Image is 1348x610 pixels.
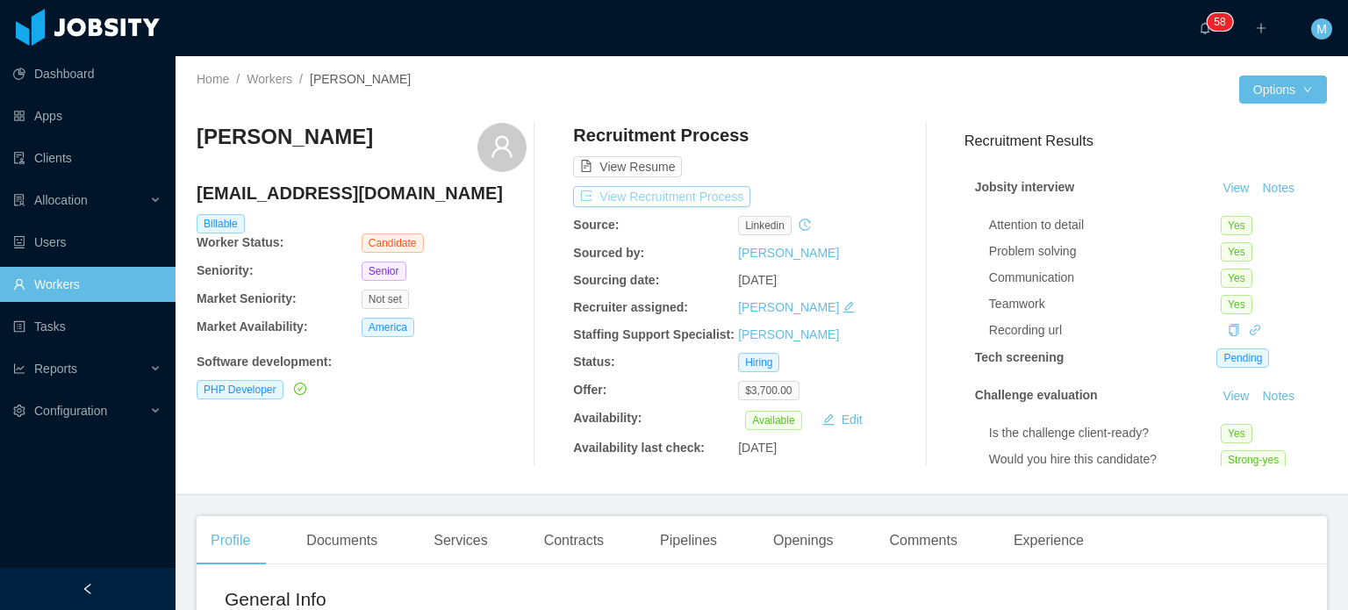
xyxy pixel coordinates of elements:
span: M [1316,18,1327,39]
span: Yes [1221,269,1252,288]
a: icon: appstoreApps [13,98,161,133]
a: icon: pie-chartDashboard [13,56,161,91]
div: Experience [1000,516,1098,565]
div: Recording url [989,321,1221,340]
b: Seniority: [197,263,254,277]
a: icon: robotUsers [13,225,161,260]
b: Availability last check: [573,441,705,455]
h3: Recruitment Results [964,130,1327,152]
div: Is the challenge client-ready? [989,424,1221,442]
span: / [236,72,240,86]
i: icon: plus [1255,22,1267,34]
p: 5 [1214,13,1220,31]
span: Not set [362,290,409,309]
b: Offer: [573,383,606,397]
span: PHP Developer [197,380,283,399]
i: icon: history [799,219,811,231]
a: icon: file-textView Resume [573,160,682,174]
button: icon: editEdit [815,409,870,430]
i: icon: user [490,134,514,159]
i: icon: link [1249,324,1261,336]
span: Senior [362,262,406,281]
span: Yes [1221,242,1252,262]
div: Contracts [530,516,618,565]
span: America [362,318,414,337]
a: icon: exportView Recruitment Process [573,190,750,204]
a: [PERSON_NAME] [738,246,839,260]
div: Attention to detail [989,216,1221,234]
span: Yes [1221,295,1252,314]
a: [PERSON_NAME] [738,327,839,341]
button: icon: file-textView Resume [573,156,682,177]
b: Recruiter assigned: [573,300,688,314]
span: [DATE] [738,273,777,287]
span: Yes [1221,424,1252,443]
div: Openings [759,516,848,565]
i: icon: setting [13,405,25,417]
div: Copy [1228,321,1240,340]
i: icon: check-circle [294,383,306,395]
div: Would you hire this candidate? [989,450,1221,469]
a: Workers [247,72,292,86]
span: [PERSON_NAME] [310,72,411,86]
span: Allocation [34,193,88,207]
span: Yes [1221,216,1252,235]
div: Teamwork [989,295,1221,313]
div: Comments [876,516,972,565]
p: 8 [1220,13,1226,31]
a: icon: userWorkers [13,267,161,302]
i: icon: copy [1228,324,1240,336]
i: icon: line-chart [13,362,25,375]
a: View [1216,389,1255,403]
div: Services [419,516,501,565]
a: View [1216,181,1255,195]
i: icon: solution [13,194,25,206]
b: Staffing Support Specialist: [573,327,735,341]
a: Home [197,72,229,86]
span: linkedin [738,216,792,235]
sup: 58 [1207,13,1232,31]
i: icon: bell [1199,22,1211,34]
b: Worker Status: [197,235,283,249]
button: Optionsicon: down [1239,75,1327,104]
span: Billable [197,214,245,233]
span: Strong-yes [1221,450,1286,470]
strong: Tech screening [975,350,1065,364]
i: icon: edit [842,301,855,313]
span: $3,700.00 [738,381,799,400]
span: Reports [34,362,77,376]
strong: Jobsity interview [975,180,1075,194]
a: icon: profileTasks [13,309,161,344]
button: icon: exportView Recruitment Process [573,186,750,207]
button: Notes [1255,386,1301,407]
a: [PERSON_NAME] [738,300,839,314]
h3: [PERSON_NAME] [197,123,373,151]
div: Documents [292,516,391,565]
b: Sourcing date: [573,273,659,287]
div: Problem solving [989,242,1221,261]
span: Pending [1216,348,1269,368]
b: Source: [573,218,619,232]
a: icon: link [1249,323,1261,337]
button: Notes [1255,178,1301,199]
a: icon: check-circle [290,382,306,396]
span: / [299,72,303,86]
b: Availability: [573,411,642,425]
a: icon: auditClients [13,140,161,176]
b: Software development : [197,355,332,369]
span: Configuration [34,404,107,418]
b: Market Seniority: [197,291,297,305]
div: Profile [197,516,264,565]
b: Sourced by: [573,246,644,260]
span: Candidate [362,233,424,253]
span: [DATE] [738,441,777,455]
b: Market Availability: [197,319,308,334]
div: Pipelines [646,516,731,565]
h4: [EMAIL_ADDRESS][DOMAIN_NAME] [197,181,527,205]
div: Communication [989,269,1221,287]
strong: Challenge evaluation [975,388,1098,402]
b: Status: [573,355,614,369]
span: Hiring [738,353,779,372]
